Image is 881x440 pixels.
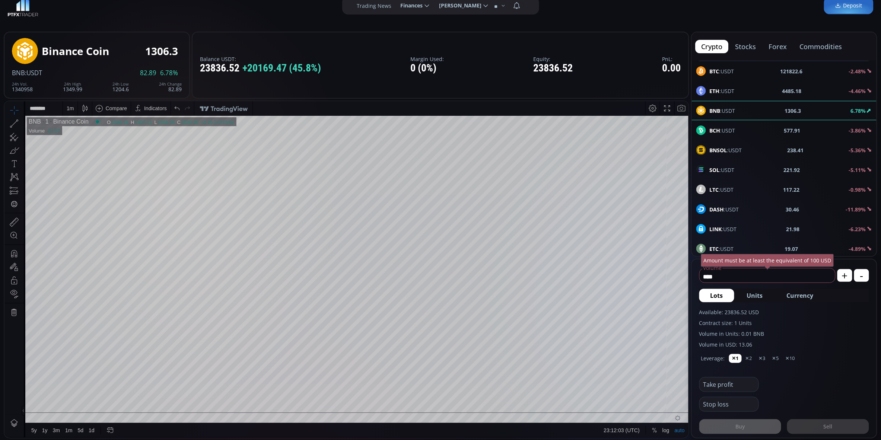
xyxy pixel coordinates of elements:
span: :USDT [710,186,734,194]
button: Units [736,289,774,302]
b: -5.36% [849,147,866,154]
div: 23836.52 [534,63,573,74]
b: -2.48% [849,68,866,75]
div: Volume [24,27,40,32]
div: 5d [73,326,79,332]
div: O [102,18,106,24]
div: 1y [38,326,43,332]
div: 1307.11 [130,18,148,24]
b: -5.11% [849,166,866,173]
div: 0 (0%) [410,63,444,74]
button: ✕3 [756,354,769,363]
label: Margin Used: [410,56,444,62]
label: Available: 23836.52 USD [699,308,869,316]
div: 1m [61,326,68,332]
b: 19.07 [785,245,798,253]
label: PnL: [662,56,681,62]
button: Lots [699,289,734,302]
span: :USDT [25,68,42,77]
b: SOL [710,166,720,173]
div: 5y [27,326,32,332]
span: :USDT [710,87,735,95]
label: Trading News [357,2,392,10]
b: LTC [710,186,719,193]
b: BNSOL [710,147,727,154]
div: 1349.99 [63,82,82,92]
button: ✕10 [783,354,798,363]
div: 12.57 [43,27,55,32]
div: 1306.16 [106,18,124,24]
span: Currency [787,291,814,300]
label: Volume in USD: 13.06 [699,341,869,348]
label: Volume in Units: 0.01 BNB [699,330,869,338]
div: BNB [24,17,36,24]
b: 577.91 [784,127,801,134]
b: -0.98% [849,186,866,193]
span: BNB [12,68,25,77]
label: Contract size: 1 Units [699,319,869,327]
span: :USDT [710,146,742,154]
button: - [854,269,869,282]
b: DASH [710,206,724,213]
div: 24h Change [159,82,182,86]
div: Binance Coin [42,45,109,57]
div:  [7,99,13,106]
div: 0.00 [662,63,681,74]
b: 4485.18 [782,87,802,95]
span: 23:12:03 (UTC) [599,326,635,332]
div: C [173,18,176,24]
button: stocks [729,40,762,53]
b: 117.22 [783,186,800,194]
span: Units [747,291,763,300]
b: 238.41 [788,146,804,154]
div: Binance Coin [44,17,84,24]
button: ✕1 [729,354,742,363]
b: -4.89% [849,245,866,252]
span: :USDT [710,205,739,213]
span: 82.89 [140,70,156,76]
b: -4.46% [849,87,866,95]
b: -11.89% [846,206,866,213]
div: H [126,18,130,24]
b: 30.46 [786,205,799,213]
b: -6.23% [849,226,866,233]
div: L [150,18,153,24]
label: Balance USDT: [200,56,321,62]
div: 3m [48,326,55,332]
button: ✕2 [742,354,755,363]
span: :USDT [710,67,734,75]
button: crypto [696,40,729,53]
b: 21.98 [786,225,800,233]
div: log [658,326,665,332]
div: 24h High [63,82,82,86]
div: 1306.08 [153,18,171,24]
div: Market open [90,17,96,24]
b: 121822.6 [780,67,803,75]
div: Compare [101,4,123,10]
span: :USDT [710,166,735,174]
div: Indicators [140,4,162,10]
button: + [837,269,852,282]
button: forex [763,40,793,53]
span: Deposit [835,2,862,10]
button: 23:12:03 (UTC) [597,322,638,336]
div: 1 m [62,4,69,10]
span: :USDT [710,127,735,134]
span: :USDT [710,225,737,233]
b: LINK [710,226,722,233]
div: +0.16 (+0.01%) [196,18,230,24]
div: 1340958 [12,82,33,92]
div: 82.89 [159,82,182,92]
b: ETC [710,245,719,252]
button: commodities [794,40,848,53]
div: 1 [36,17,44,24]
button: Currency [776,289,825,302]
button: ✕5 [769,354,782,363]
b: -3.86% [849,127,866,134]
span: Lots [710,291,723,300]
span: +20169.47 (45.8%) [242,63,321,74]
div: 1d [84,326,90,332]
span: :USDT [710,245,734,253]
b: BTC [710,68,719,75]
div: 24h Vol. [12,82,33,86]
